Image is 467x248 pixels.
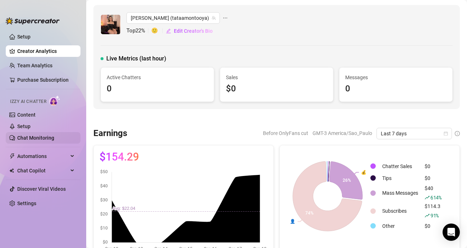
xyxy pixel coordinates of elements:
span: thunderbolt [9,153,15,159]
a: Settings [17,200,36,206]
a: Team Analytics [17,63,52,68]
img: logo-BBDzfeDw.svg [6,17,60,24]
a: Chat Monitoring [17,135,54,141]
span: GMT-3 America/Sao_Paulo [313,128,372,139]
td: Subscribes [379,202,421,220]
text: 👤 [290,218,295,224]
td: Tips [379,172,421,184]
a: Creator Analytics [17,45,75,57]
span: Last 7 days [381,128,448,139]
td: Chatter Sales [379,161,421,172]
span: Messages [345,73,447,81]
img: Andrea [101,15,120,34]
div: $0 [425,222,441,230]
a: Content [17,112,36,118]
span: Izzy AI Chatter [10,98,46,105]
img: AI Chatter [49,95,60,106]
span: 🙂 [151,27,166,35]
div: $0 [425,162,441,170]
span: rise [425,195,430,200]
span: team [212,16,216,20]
a: Setup [17,123,31,129]
td: Other [379,220,421,231]
div: $114.3 [425,202,441,220]
div: 0 [107,82,208,96]
span: calendar [444,131,448,136]
a: Setup [17,34,31,40]
td: Mass Messages [379,184,421,202]
div: $0 [226,82,327,96]
a: Purchase Subscription [17,74,75,86]
span: Top 22 % [126,27,151,35]
img: Chat Copilot [9,168,14,173]
span: info-circle [455,131,460,136]
a: Discover Viral Videos [17,186,66,192]
span: Edit Creator's Bio [174,28,213,34]
h3: Earnings [93,128,127,139]
span: 91 % [430,212,439,219]
text: 💰 [361,169,366,175]
span: ellipsis [223,12,228,24]
span: Live Metrics (last hour) [106,54,166,63]
span: Automations [17,150,68,162]
span: rise [425,213,430,218]
div: $0 [425,174,441,182]
span: Active Chatters [107,73,208,81]
span: Sales [226,73,327,81]
span: 614 % [430,194,441,201]
div: $40 [425,184,441,202]
button: Edit Creator's Bio [166,25,213,37]
span: Before OnlyFans cut [263,128,308,139]
span: Andrea (tataamontooya) [131,13,216,23]
span: Chat Copilot [17,165,68,176]
div: Open Intercom Messenger [443,224,460,241]
span: $154.29 [100,151,139,163]
div: 0 [345,82,447,96]
span: edit [166,28,171,33]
